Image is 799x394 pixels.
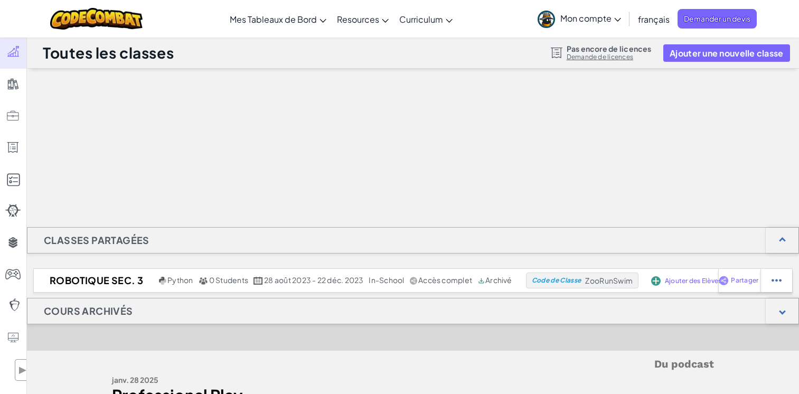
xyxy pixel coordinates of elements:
span: Python [167,275,193,285]
a: Mes Tableaux de Bord [224,5,332,33]
h2: Robotique Sec. 3 [34,273,156,288]
a: français [633,5,675,33]
span: Code de Classe [532,277,581,284]
span: 0 Students [209,275,248,285]
span: Mon compte [560,13,621,24]
img: IconShare_Gray.svg [410,277,417,285]
span: Mes Tableaux de Bord [230,14,317,25]
span: Resources [337,14,379,25]
a: Demander un devis [678,9,757,29]
span: français [638,14,670,25]
span: Ajouter des Elèves [665,278,722,284]
span: Pas encore de licences [567,44,652,53]
img: IconStudentEllipsis.svg [772,276,782,285]
h1: Toutes les classes [43,43,174,63]
h5: Du podcast [112,356,714,372]
img: IconShare_Purple.svg [719,276,729,285]
img: MultipleUsers.png [199,277,208,285]
img: CodeCombat logo [50,8,143,30]
h1: Cours Archivés [27,298,149,324]
div: in-school [369,276,404,285]
img: IconAddStudents.svg [651,276,661,286]
span: Curriculum [399,14,443,25]
span: ZooRunSwim [585,276,633,285]
div: Archivé [477,276,512,285]
button: Ajouter une nouvelle classe [663,44,789,62]
img: python.png [159,277,167,285]
img: calendar.svg [253,277,263,285]
span: 28 août 2023 - 22 déc. 2023 [264,275,363,285]
a: Mon compte [532,2,626,35]
span: Partager [731,277,758,284]
a: Curriculum [394,5,458,33]
div: janv. 28 2025 [112,372,405,388]
img: IconArchive.svg [477,277,485,285]
a: Resources [332,5,394,33]
span: ▶ [18,362,27,378]
img: avatar [538,11,555,28]
span: Accès complet [418,275,472,285]
h1: Classes Partagées [27,227,166,254]
a: Demande de licences [567,53,652,61]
